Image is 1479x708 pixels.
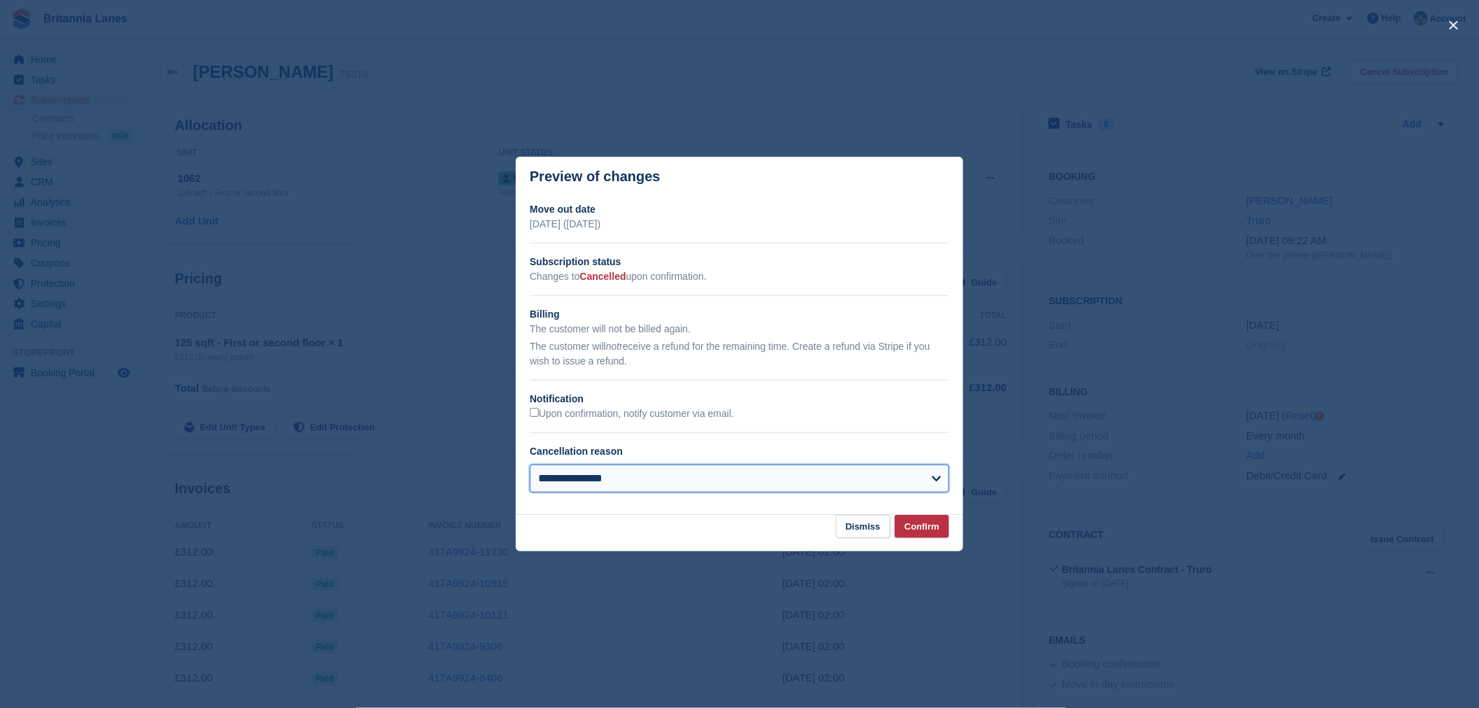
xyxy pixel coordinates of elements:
[530,169,661,185] p: Preview of changes
[530,392,949,406] h2: Notification
[530,446,623,457] label: Cancellation reason
[895,515,949,538] button: Confirm
[836,515,890,538] button: Dismiss
[530,269,949,284] p: Changes to upon confirmation.
[530,307,949,322] h2: Billing
[530,408,539,417] input: Upon confirmation, notify customer via email.
[530,217,949,232] p: [DATE] ([DATE])
[580,271,626,282] span: Cancelled
[530,322,949,337] p: The customer will not be billed again.
[530,339,949,369] p: The customer will receive a refund for the remaining time. Create a refund via Stripe if you wish...
[606,341,619,352] em: not
[530,202,949,217] h2: Move out date
[530,408,734,420] label: Upon confirmation, notify customer via email.
[530,255,949,269] h2: Subscription status
[1443,14,1465,36] button: close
